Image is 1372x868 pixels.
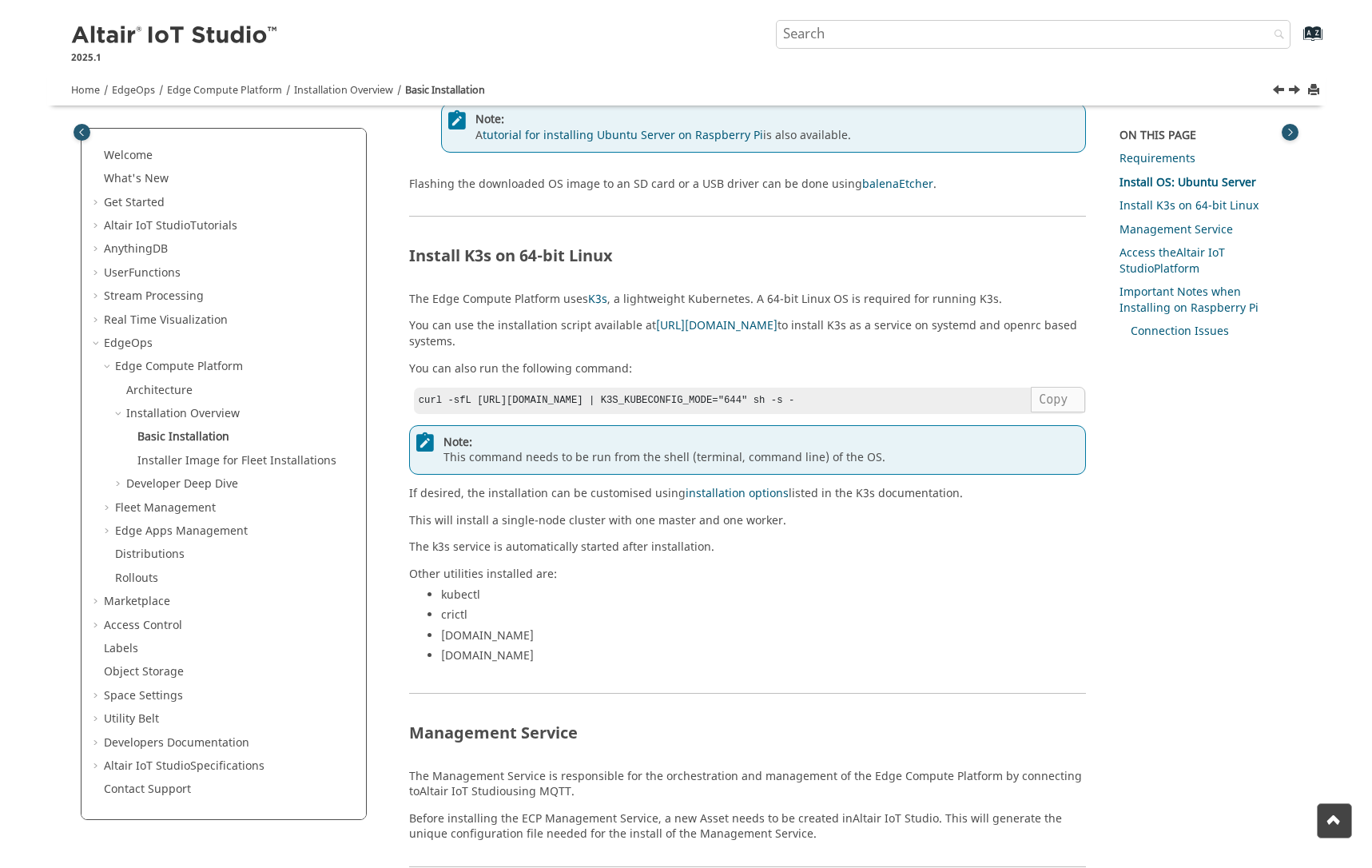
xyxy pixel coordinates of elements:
h2: Management Service [409,726,1087,750]
span: Expand UserFunctions [91,265,104,281]
a: Developer Deep Dive [126,476,238,492]
li: kubectl [441,587,1087,608]
a: Stream Processing [104,288,204,305]
a: Edge Compute Platform [167,83,282,98]
a: Utility Belt [104,711,159,727]
span: Expand Fleet Management [102,500,115,516]
a: tutorial for installing Ubuntu Server on Raspberry Pi [483,127,763,144]
a: Labels [104,640,138,657]
span: Collapse EdgeOps [91,336,104,352]
a: Fleet Management [115,500,216,516]
input: Search query [776,20,1290,49]
span: Altair IoT Studio [853,810,939,827]
a: Next topic: Installer Image for Fleet Installations [1290,82,1302,102]
a: installation options [686,485,789,502]
span: Altair IoT Studio [104,217,190,234]
a: Previous topic: Installation Overview [1274,82,1286,102]
span: Expand Altair IoT StudioTutorials [91,218,104,234]
a: Requirements [1119,150,1195,167]
a: Access Control [104,617,182,634]
a: Altair IoT StudioTutorials [104,217,237,234]
p: Before installing the ECP Management Service, a new Asset needs to be created in . This will gene... [409,811,1087,842]
span: Altair IoT Studio [1119,245,1225,277]
a: balenaEtcher [862,176,933,193]
button: Toggle topic table of content [1282,124,1298,141]
p: The Edge Compute Platform uses , a lightweight Kubernetes. A 64-bit Linux OS is required for runn... [409,292,1087,308]
p: If desired, the installation can be customised using listed in the K3s documentation. [409,486,1087,502]
a: Install OS: Ubuntu Server [1119,174,1256,191]
a: Altair IoT StudioSpecifications [104,758,264,774]
a: Architecture [126,382,193,399]
a: Contact Support [104,781,191,798]
nav: Tools [47,69,1326,106]
a: Space Settings [104,687,183,704]
a: Home [71,83,100,98]
a: Installer Image for Fleet Installations [137,452,336,469]
span: Expand Developer Deep Dive [113,476,126,492]
span: Note: [443,435,1080,451]
span: Expand AnythingDB [91,241,104,257]
span: Altair IoT Studio [420,783,506,800]
span: Expand Space Settings [91,688,104,704]
span: Expand Utility Belt [91,711,104,727]
li: [DOMAIN_NAME] [441,628,1087,649]
span: Collapse Edge Compute Platform [102,359,115,375]
span: Expand Get Started [91,195,104,211]
div: On this page [1119,128,1291,144]
a: Management Service [1119,221,1233,238]
a: Installation Overview [126,405,240,422]
span: Expand Marketplace [91,594,104,610]
div: This command needs to be run from the shell (terminal, command line) of the OS. [409,425,1087,475]
span: Expand Access Control [91,618,104,634]
a: Access theAltair IoT StudioPlatform [1119,245,1225,277]
button: Print this page [1309,80,1322,102]
li: crictl [441,607,1087,628]
img: Altair IoT Studio [71,23,280,49]
a: Edge Compute Platform [115,358,243,375]
span: Collapse Installation Overview [113,406,126,422]
span: Expand Edge Apps Management [102,524,115,540]
a: Welcome [104,147,153,164]
a: Developers Documentation [104,735,249,751]
p: The k3s service is automatically started after installation. [409,540,1087,555]
span: Expand Altair IoT StudioSpecifications [91,759,104,774]
a: Connection Issues [1131,323,1229,340]
span: Functions [129,265,181,281]
a: Basic Installation [137,428,229,445]
a: What's New [104,170,169,187]
ul: Table of Contents [91,148,356,798]
p: Flashing the downloaded OS image to an SD card or a USB driver can be done using . [409,177,1087,193]
a: EdgeOps [112,83,155,98]
a: EdgeOps [104,335,153,352]
a: [URL][DOMAIN_NAME] [656,317,777,334]
p: The Management Service is responsible for the orchestration and management of the Edge Compute Pl... [409,769,1087,800]
span: Expand Real Time Visualization [91,313,104,328]
button: Search [1253,20,1298,51]
p: You can use the installation script available at to install K3s as a service on systemd and openr... [409,318,1087,349]
li: [DOMAIN_NAME] [441,648,1087,669]
button: Toggle publishing table of content [74,124,90,141]
a: Real Time Visualization [104,312,228,328]
a: Get Started [104,194,165,211]
a: Marketplace [104,593,170,610]
a: UserFunctions [104,265,181,281]
a: Installation Overview [294,83,393,98]
p: 2025.1 [71,50,280,65]
span: Expand Developers Documentation [91,735,104,751]
span: Altair IoT Studio [104,758,190,774]
div: Other utilities installed are: [409,567,1087,669]
p: You can also run the following command: [409,361,1087,377]
a: Edge Apps Management [115,523,248,540]
h2: Install K3s on 64-bit Linux [409,249,1087,273]
a: Basic Installation [405,83,485,98]
p: This will install a single-node cluster with one master and one worker. [409,513,1087,529]
a: AnythingDB [104,241,168,257]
